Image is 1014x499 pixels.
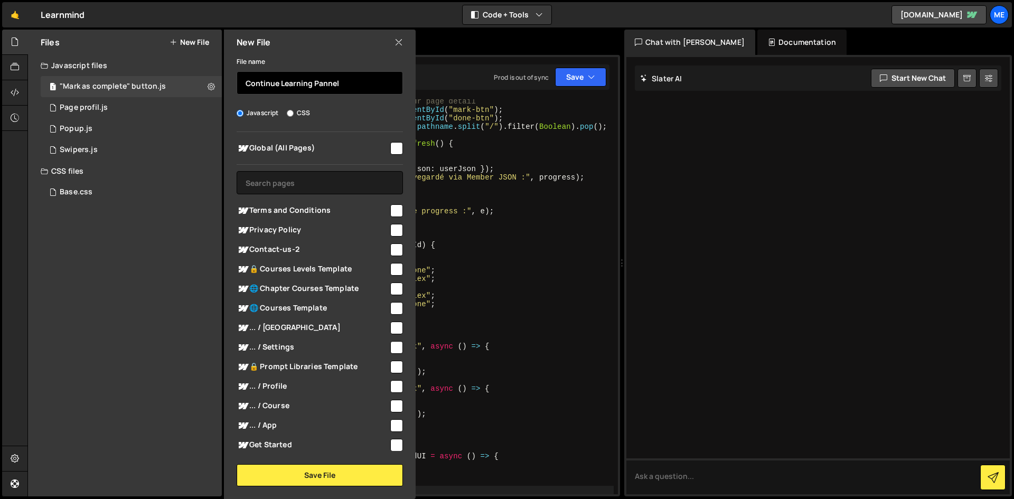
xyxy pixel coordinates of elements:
span: ... / [GEOGRAPHIC_DATA] [237,322,389,334]
div: 16075/45578.js [41,76,222,97]
span: 🔒 Courses Levels Template [237,263,389,276]
h2: Files [41,36,60,48]
div: Documentation [757,30,847,55]
div: 16075/43124.js [41,118,222,139]
button: Code + Tools [463,5,551,24]
div: Javascript files [28,55,222,76]
button: Save File [237,464,403,486]
div: "Mark as complete" button.js [60,82,166,91]
span: 🌐 Courses Template [237,302,389,315]
label: File name [237,57,265,67]
span: Global (All Pages) [237,142,389,155]
h2: Slater AI [640,73,682,83]
span: ... / Settings [237,341,389,354]
span: Terms and Conditions [237,204,389,217]
div: Popup.js [60,124,92,134]
span: 🌐 Chapter Courses Template [237,283,389,295]
span: Privacy Policy [237,224,389,237]
input: Name [237,71,403,95]
div: Swipers.js [60,145,98,155]
span: ... / Profile [237,380,389,393]
input: Search pages [237,171,403,194]
button: Save [555,68,606,87]
button: Start new chat [871,69,955,88]
input: CSS [287,110,294,117]
button: New File [170,38,209,46]
a: 🤙 [2,2,28,27]
span: ... / App [237,419,389,432]
div: 16075/43463.css [41,182,222,203]
a: [DOMAIN_NAME] [891,5,987,24]
span: Get Started [237,439,389,451]
input: Javascript [237,110,243,117]
label: Javascript [237,108,279,118]
div: 16075/43439.js [41,139,222,161]
div: Chat with [PERSON_NAME] [624,30,755,55]
div: CSS files [28,161,222,182]
div: Base.css [60,187,92,197]
div: Learnmind [41,8,84,21]
span: ... / Course [237,400,389,412]
span: Contact-us-2 [237,243,389,256]
a: Me [990,5,1009,24]
span: 🔒 Prompt Libraries Template [237,361,389,373]
label: CSS [287,108,310,118]
span: 1 [50,83,56,92]
div: Prod is out of sync [494,73,549,82]
div: 16075/43125.js [41,97,222,118]
h2: New File [237,36,270,48]
div: Page profil.js [60,103,108,112]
